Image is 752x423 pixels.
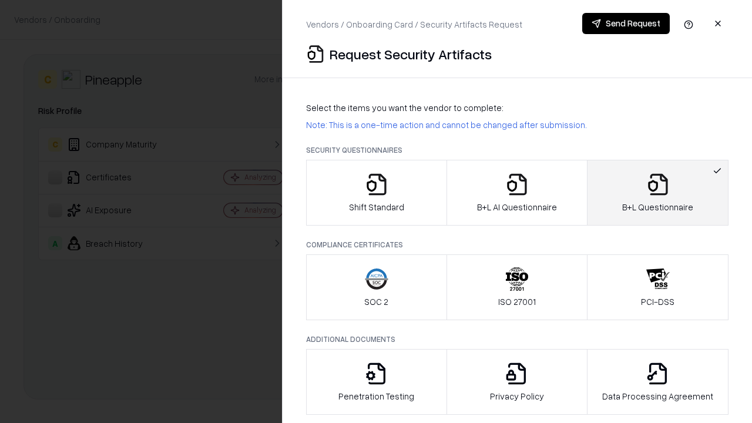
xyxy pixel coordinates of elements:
p: Privacy Policy [490,390,544,402]
p: B+L AI Questionnaire [477,201,557,213]
p: Select the items you want the vendor to complete: [306,102,728,114]
p: ISO 27001 [498,296,536,308]
p: B+L Questionnaire [622,201,693,213]
p: Note: This is a one-time action and cannot be changed after submission. [306,119,728,131]
button: Data Processing Agreement [587,349,728,415]
p: SOC 2 [364,296,388,308]
p: Vendors / Onboarding Card / Security Artifacts Request [306,18,522,31]
p: Compliance Certificates [306,240,728,250]
p: Shift Standard [349,201,404,213]
button: Penetration Testing [306,349,447,415]
p: Request Security Artifacts [330,45,492,63]
button: B+L AI Questionnaire [446,160,588,226]
p: PCI-DSS [641,296,674,308]
p: Penetration Testing [338,390,414,402]
button: Privacy Policy [446,349,588,415]
button: Shift Standard [306,160,447,226]
button: PCI-DSS [587,254,728,320]
p: Security Questionnaires [306,145,728,155]
button: Send Request [582,13,670,34]
button: SOC 2 [306,254,447,320]
p: Data Processing Agreement [602,390,713,402]
p: Additional Documents [306,334,728,344]
button: ISO 27001 [446,254,588,320]
button: B+L Questionnaire [587,160,728,226]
